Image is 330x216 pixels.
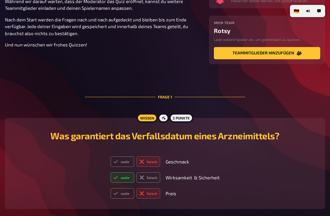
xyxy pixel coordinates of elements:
[111,188,134,199] label: wahr
[5,16,202,37] p: Nach dem Start werden die Fragen nach und nach aufgedeckt und bleiben bis zum Ende verfügbar. Jed...
[214,37,320,42] p: Lade weitere Spieler ein, um gemeinsam zu quizzen.
[12,130,318,141] h2: Was garantiert das Verfallsdatum eines Arzneimittels?
[137,188,160,199] label: falsch
[214,47,320,59] button: Teammitglieder hinzufügen
[166,174,220,181] p: Wirksamkeit & Sicherheit
[136,113,158,123] div: Wissen
[137,156,160,167] label: falsch
[111,172,134,183] label: wahr
[214,27,320,34] div: Rotsy
[169,113,193,123] div: 3 Punkte
[85,79,245,114] div: Frage 1
[214,20,320,25] h4: Mein Team
[5,41,202,48] p: Und nun wünschen wir frohes Quizzen!
[291,6,302,16] li: 🇩🇪
[111,156,134,167] label: wahr
[137,172,160,183] label: falsch
[166,190,220,197] p: Preis
[166,158,220,165] p: Geschmack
